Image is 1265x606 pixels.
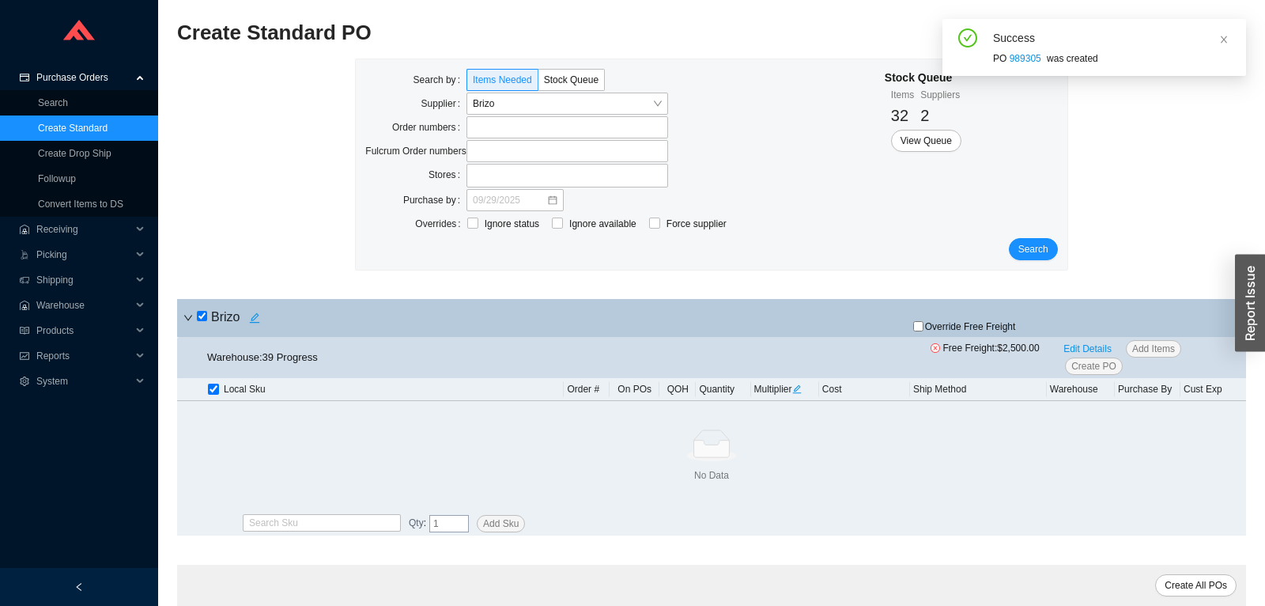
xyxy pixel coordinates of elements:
label: Overrides [415,213,466,235]
span: Qty [409,517,424,528]
div: Items [891,87,914,103]
label: Stores [429,164,466,186]
th: Purchase By [1115,378,1180,401]
button: Add Items [1126,340,1181,358]
span: fund [19,351,30,361]
span: down [183,313,193,323]
input: 1 [429,515,469,532]
div: Multiplier [754,381,816,397]
h4: Brizo [197,307,266,329]
span: edit [244,312,265,324]
span: Edit Details [1063,341,1112,357]
button: Search [1009,238,1058,260]
div: Success [993,28,1233,47]
span: edit [792,384,802,394]
label: Search by [413,69,466,91]
span: Local Sku [224,381,266,397]
th: On POs [610,378,659,401]
span: Create All POs [1165,578,1227,593]
span: 2 [920,107,929,124]
a: Create Drop Ship [38,148,111,159]
span: Items Needed [473,74,532,85]
button: edit [244,307,266,329]
span: Free Freight: [931,340,1057,375]
span: left [74,582,84,592]
span: Force supplier [660,216,733,232]
h2: Create Standard PO [177,19,979,47]
span: : [409,515,426,532]
th: Ship Method [910,378,1047,401]
div: Stock Queue [885,69,961,87]
div: PO was created [993,51,1233,66]
span: close-circle [931,343,940,353]
th: Warehouse [1047,378,1115,401]
th: Cost [819,378,910,401]
button: Edit Details [1057,340,1118,358]
span: Warehouse [36,293,131,318]
button: Create All POs [1155,574,1237,597]
input: 09/29/2025 [473,192,546,208]
span: Stock Queue [544,74,599,85]
th: QOH [659,378,696,401]
input: Override Free Freight [913,321,923,331]
th: Cust Exp [1180,378,1246,401]
span: close [1219,35,1229,44]
span: View Queue [901,133,952,149]
span: setting [19,377,30,386]
a: Create Standard [38,123,108,134]
label: Order numbers [392,116,466,138]
span: $2,500.00 [997,343,1039,354]
span: Ignore status [478,216,546,232]
div: Suppliers [920,87,960,103]
span: credit-card [19,73,30,82]
th: Order # [564,378,610,401]
span: check-circle [958,28,977,51]
a: Convert Items to DS [38,199,123,210]
span: Ignore available [563,216,643,232]
label: Purchase by [403,189,466,211]
span: read [19,326,30,335]
a: Followup [38,173,76,184]
label: Fulcrum Order numbers [365,140,466,162]
span: Purchase Orders [36,65,131,90]
th: Quantity [696,378,750,401]
span: Picking [36,242,131,267]
span: System [36,369,131,394]
label: Supplier: [421,93,466,115]
span: Brizo [473,93,662,114]
span: Products [36,318,131,343]
span: Reports [36,343,131,369]
span: Receiving [36,217,131,242]
a: Search [38,97,68,108]
span: Search [1018,241,1048,257]
span: 32 [891,107,908,124]
span: Shipping [36,267,131,293]
div: No Data [180,468,1243,483]
div: Warehouse: 39 Progress [207,349,318,366]
a: 989305 [1010,53,1041,64]
span: Override Free Freight [925,322,1016,331]
button: View Queue [891,130,961,152]
button: Add Sku [477,515,525,532]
